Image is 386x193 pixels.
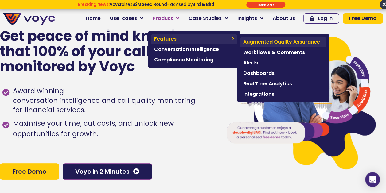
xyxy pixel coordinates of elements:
a: Product [148,12,184,25]
div: Submit [246,2,285,8]
span: raises - advised by [109,2,214,7]
a: Free Demo [343,13,383,24]
span: Voyc in 2 Minutes [75,168,130,175]
span: Phone [78,25,94,32]
div: Open Intercom Messenger [365,172,380,187]
a: Case Studies [184,12,233,25]
span: Conversation Intelligence [154,46,234,53]
a: Conversation Intelligence [151,44,237,55]
span: About us [273,15,295,22]
span: Use-cases [110,15,137,22]
span: Case Studies [189,15,222,22]
span: Maximise your time, cut costs, and unlock new opportunities for growth. [11,118,214,139]
a: Real Time Analytics [240,79,326,89]
span: Dashboards [243,70,323,77]
span: Compliance Monitoring [154,56,234,64]
a: Integrations [240,89,326,99]
a: Use-cases [105,12,148,25]
a: Voyc in 2 Minutes [63,163,152,180]
a: Augmented Quality Assurance [240,37,326,47]
a: Log In [303,13,339,24]
span: Home [86,15,101,22]
span: Log In [318,16,333,21]
a: About us [268,12,300,25]
a: Compliance Monitoring [151,55,237,65]
strong: Bird & Bird [193,2,214,7]
a: Insights [233,12,268,25]
span: Free Demo [13,168,46,175]
span: Free Demo [349,16,376,21]
span: Award winning for financial services. [11,86,195,115]
div: Breaking News: Voyc raises $2M Seed Round - advised by Bird & Bird [57,2,235,12]
a: Features [151,34,237,44]
span: Integrations [243,91,323,98]
span: Augmented Quality Assurance [243,38,323,46]
a: Dashboards [240,68,326,79]
a: Home [81,12,105,25]
strong: Voyc [109,2,120,7]
h1: conversation intelligence and call quality monitoring [13,96,195,105]
a: Workflows & Comments [240,47,326,58]
span: Job title [78,50,99,57]
span: Features [154,35,229,43]
span: Product [153,15,173,22]
a: Alerts [240,58,326,68]
span: Insights [237,15,257,22]
strong: Breaking News: [78,2,109,7]
span: Workflows & Comments [243,49,323,56]
span: Alerts [243,59,323,67]
strong: $2M Seed Round [132,2,166,7]
img: voyc-full-logo [3,13,55,25]
span: Real Time Analytics [243,80,323,87]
